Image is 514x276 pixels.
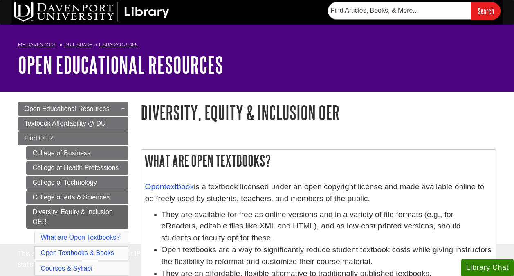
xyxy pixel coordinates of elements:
[26,146,128,160] a: College of Business
[164,182,194,191] a: textbook
[18,102,128,116] a: Open Educational Resources
[18,41,56,48] a: My Davenport
[41,249,114,256] a: Open Textbooks & Books
[162,244,492,268] li: Open textbooks are a way to significantly reduce student textbook costs while giving instructors ...
[64,42,92,48] a: DU Library
[14,2,169,22] img: DU Library
[25,105,110,112] span: Open Educational Resources
[26,161,128,175] a: College of Health Professions
[471,2,501,20] input: Search
[99,42,138,48] a: Library Guides
[162,209,492,244] li: They are available for free as online versions and in a variety of file formats (e.g., for eReade...
[41,234,120,241] a: What are Open Textbooks?
[26,176,128,190] a: College of Technology
[141,150,496,172] h2: What are Open Textbooks?
[461,259,514,276] button: Library Chat
[41,265,92,272] a: Courses & Syllabi
[145,182,164,191] a: Open
[18,52,223,77] a: Open Educational Resources
[328,2,501,20] form: Searches DU Library's articles, books, and more
[18,39,496,52] nav: breadcrumb
[328,2,471,19] input: Find Articles, Books, & More...
[25,135,53,142] span: Find OER
[141,102,496,123] h1: Diversity, Equity & Inclusion OER
[26,190,128,204] a: College of Arts & Sciences
[18,117,128,131] a: Textbook Affordability @ DU
[26,205,128,229] a: Diversity, Equity & Inclusion OER
[18,131,128,145] a: Find OER
[25,120,106,127] span: Textbook Affordability @ DU
[145,181,492,205] p: is a textbook licensed under an open copyright license and made available online to be freely use...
